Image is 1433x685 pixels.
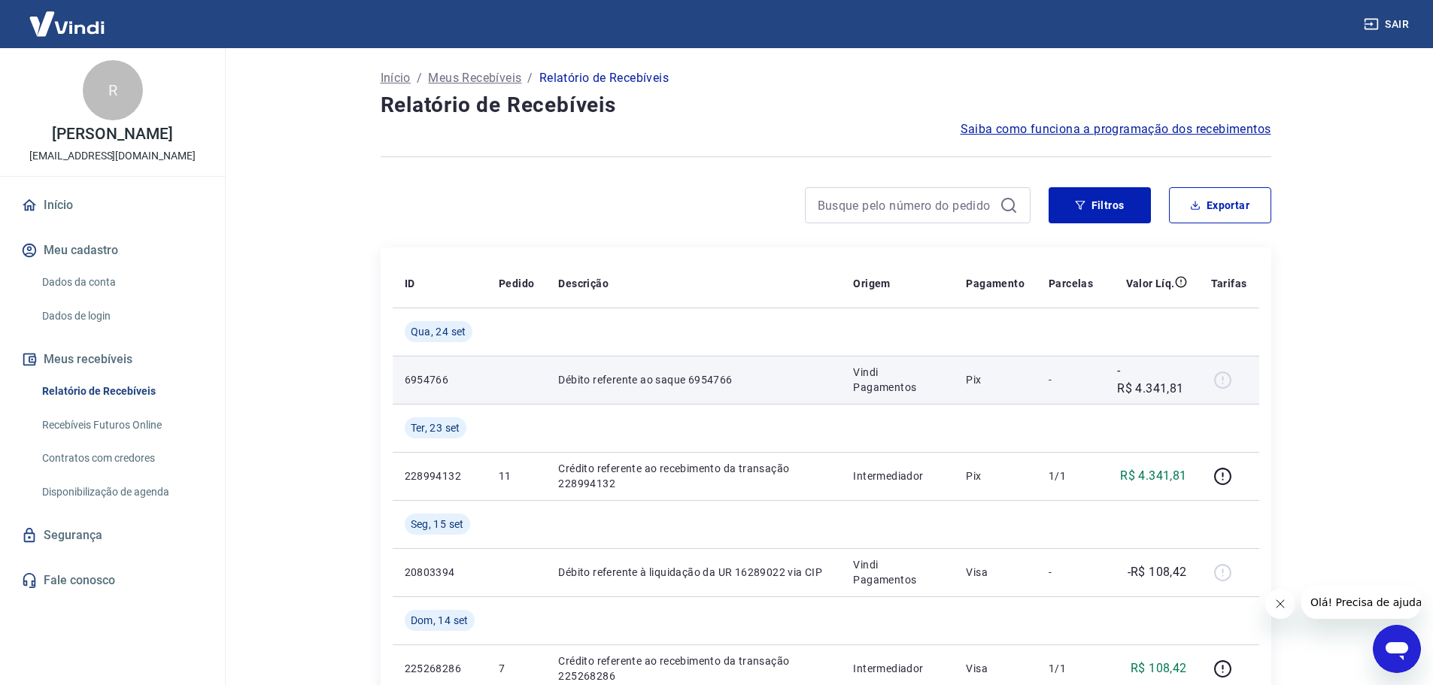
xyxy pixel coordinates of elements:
[558,276,609,291] p: Descrição
[1361,11,1415,38] button: Sair
[853,276,890,291] p: Origem
[818,194,994,217] input: Busque pelo número do pedido
[961,120,1271,138] a: Saiba como funciona a programação dos recebimentos
[18,189,207,222] a: Início
[966,468,1025,483] p: Pix
[411,613,469,628] span: Dom, 14 set
[558,565,829,580] p: Débito referente à liquidação da UR 16289022 via CIP
[539,69,669,87] p: Relatório de Recebíveis
[1049,372,1093,387] p: -
[411,517,464,532] span: Seg, 15 set
[1049,187,1151,223] button: Filtros
[853,661,942,676] p: Intermediador
[1049,565,1093,580] p: -
[405,468,475,483] p: 228994132
[428,69,521,87] a: Meus Recebíveis
[1169,187,1271,223] button: Exportar
[853,468,942,483] p: Intermediador
[853,557,942,587] p: Vindi Pagamentos
[966,276,1025,291] p: Pagamento
[558,372,829,387] p: Débito referente ao saque 6954766
[1126,276,1175,291] p: Valor Líq.
[1211,276,1247,291] p: Tarifas
[1049,276,1093,291] p: Parcelas
[1049,468,1093,483] p: 1/1
[36,410,207,441] a: Recebíveis Futuros Online
[1301,586,1421,619] iframe: Mensagem da empresa
[405,565,475,580] p: 20803394
[1128,563,1187,581] p: -R$ 108,42
[1265,589,1295,619] iframe: Fechar mensagem
[966,565,1025,580] p: Visa
[381,69,411,87] a: Início
[499,661,534,676] p: 7
[36,477,207,508] a: Disponibilização de agenda
[499,468,534,483] p: 11
[52,126,172,142] p: [PERSON_NAME]
[499,276,534,291] p: Pedido
[405,661,475,676] p: 225268286
[381,90,1271,120] h4: Relatório de Recebíveis
[36,376,207,407] a: Relatório de Recebíveis
[18,564,207,597] a: Fale conosco
[36,301,207,332] a: Dados de login
[966,372,1025,387] p: Pix
[18,234,207,267] button: Meu cadastro
[1049,661,1093,676] p: 1/1
[1373,625,1421,673] iframe: Botão para abrir a janela de mensagens
[36,267,207,298] a: Dados da conta
[29,148,196,164] p: [EMAIL_ADDRESS][DOMAIN_NAME]
[1120,467,1186,485] p: R$ 4.341,81
[527,69,533,87] p: /
[558,653,829,683] p: Crédito referente ao recebimento da transação 225268286
[966,661,1025,676] p: Visa
[405,372,475,387] p: 6954766
[417,69,422,87] p: /
[18,519,207,552] a: Segurança
[1117,362,1186,398] p: -R$ 4.341,81
[83,60,143,120] div: R
[18,1,116,47] img: Vindi
[18,343,207,376] button: Meus recebíveis
[36,443,207,474] a: Contratos com credores
[1131,659,1187,677] p: R$ 108,42
[405,276,415,291] p: ID
[558,461,829,491] p: Crédito referente ao recebimento da transação 228994132
[411,420,460,435] span: Ter, 23 set
[9,11,126,23] span: Olá! Precisa de ajuda?
[853,365,942,395] p: Vindi Pagamentos
[411,324,466,339] span: Qua, 24 set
